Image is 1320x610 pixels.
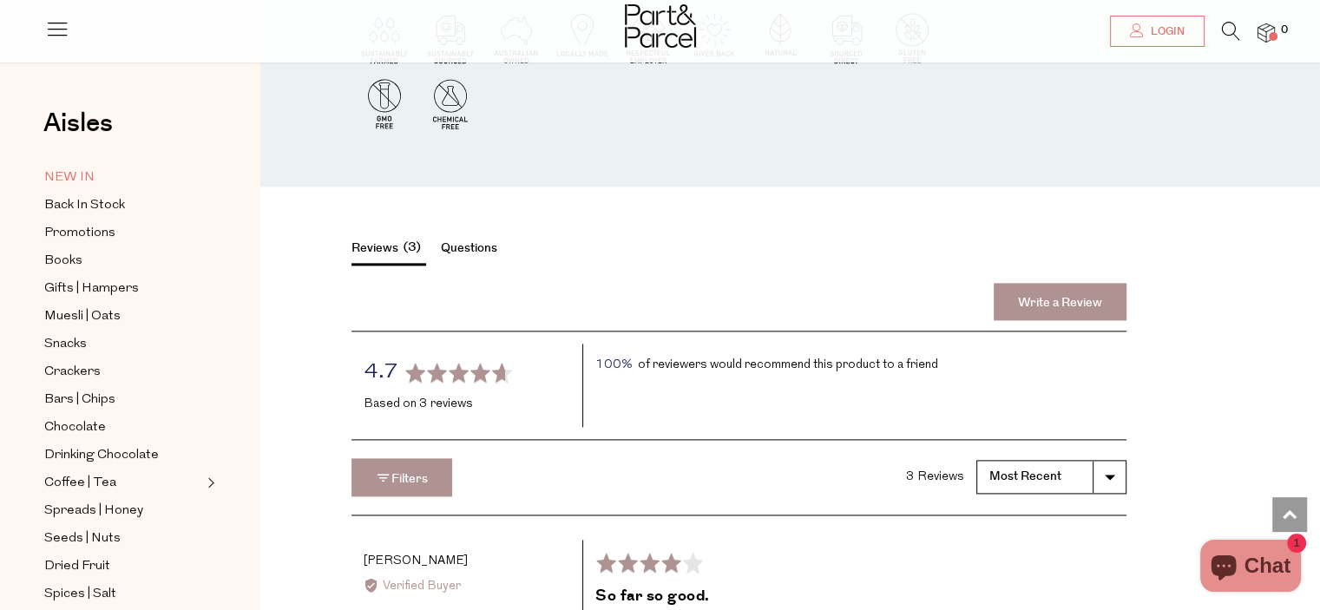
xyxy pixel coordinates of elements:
[364,577,570,596] div: Verified Buyer
[44,389,202,410] a: Bars | Chips
[1110,16,1205,47] a: Login
[44,500,202,521] a: Spreads | Honey
[44,555,202,577] a: Dried Fruit
[44,167,95,188] span: NEW IN
[43,104,113,142] span: Aisles
[354,73,415,134] img: P_P-ICONS-Live_Bec_V11_GMO_Free.svg
[44,195,125,216] span: Back In Stock
[44,362,101,383] span: Crackers
[1258,23,1275,42] a: 0
[44,556,110,577] span: Dried Fruit
[44,445,159,466] span: Drinking Chocolate
[364,395,570,414] div: Based on 3 reviews
[44,223,115,244] span: Promotions
[44,584,116,605] span: Spices | Salt
[364,362,398,383] span: 4.7
[44,278,202,299] a: Gifts | Hampers
[44,473,116,494] span: Coffee | Tea
[43,110,113,154] a: Aisles
[44,583,202,605] a: Spices | Salt
[44,444,202,466] a: Drinking Chocolate
[994,283,1126,321] a: Write a Review
[44,472,202,494] a: Coffee | Tea
[44,501,143,521] span: Spreads | Honey
[44,167,202,188] a: NEW IN
[44,333,202,355] a: Snacks
[420,73,481,134] img: P_P-ICONS-Live_Bec_V11_Chemical_Free.svg
[44,251,82,272] span: Books
[625,4,696,48] img: Part&Parcel
[44,390,115,410] span: Bars | Chips
[44,361,202,383] a: Crackers
[44,305,202,327] a: Muesli | Oats
[351,458,452,496] button: Filters
[44,222,202,244] a: Promotions
[906,468,964,487] div: 3 Reviews
[44,334,87,355] span: Snacks
[638,358,938,371] span: of reviewers would recommend this product to a friend
[398,238,426,258] span: 3
[44,279,139,299] span: Gifts | Hampers
[364,554,468,567] span: [PERSON_NAME]
[203,472,215,493] button: Expand/Collapse Coffee | Tea
[44,528,202,549] a: Seeds | Nuts
[1195,540,1306,596] inbox-online-store-chat: Shopify online store chat
[44,306,121,327] span: Muesli | Oats
[595,356,632,375] span: 100%
[44,417,106,438] span: Chocolate
[441,239,497,262] button: Questions
[44,528,121,549] span: Seeds | Nuts
[1277,23,1292,38] span: 0
[44,250,202,272] a: Books
[44,194,202,216] a: Back In Stock
[44,417,202,438] a: Chocolate
[595,586,1114,607] h2: So far so good.
[351,239,426,266] button: Reviews
[1146,24,1185,39] span: Login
